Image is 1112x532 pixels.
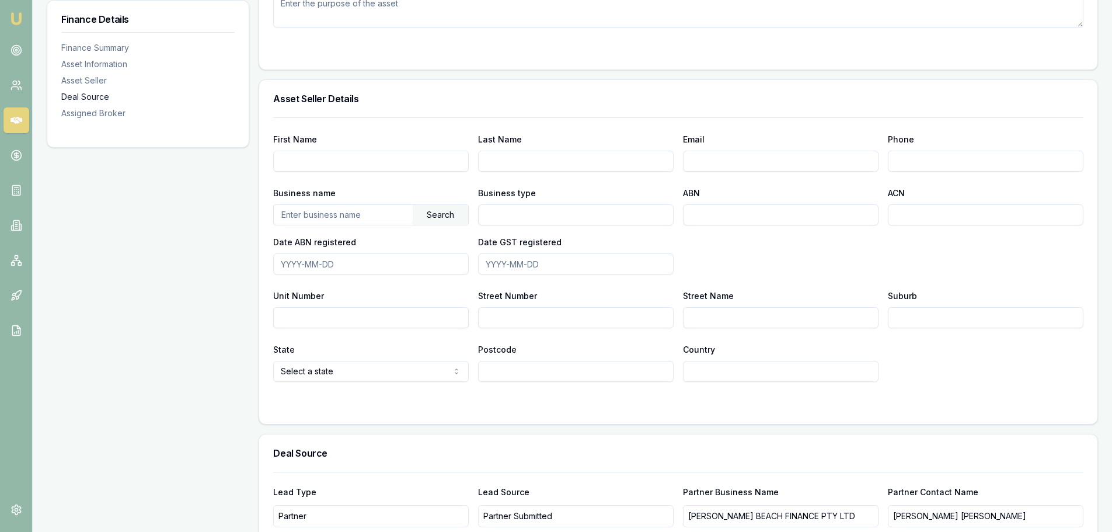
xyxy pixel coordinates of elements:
div: Assigned Broker [61,107,235,119]
label: Email [683,134,705,144]
p: Lead Source [478,486,674,498]
input: YYYY-MM-DD [478,253,674,274]
label: Street Number [478,291,537,301]
label: Country [683,345,715,354]
img: emu-icon-u.png [9,12,23,26]
div: Asset Information [61,58,235,70]
label: Date ABN registered [273,237,356,247]
p: [PERSON_NAME] [PERSON_NAME] [893,510,1026,522]
label: State [273,345,295,354]
label: Unit Number [273,291,324,301]
p: Partner Submitted [483,510,552,522]
label: Suburb [888,291,917,301]
label: ABN [683,188,700,198]
p: Partner Business Name [683,486,879,498]
h3: Asset Seller Details [273,94,1083,103]
div: Deal Source [61,91,235,103]
div: Finance Summary [61,42,235,54]
label: Business name [273,188,336,198]
label: Date GST registered [478,237,562,247]
p: Partner Contact Name [888,486,1083,498]
label: Street Name [683,291,734,301]
p: [PERSON_NAME] BEACH FINANCE PTY LTD [688,510,855,522]
label: Phone [888,134,914,144]
label: Business type [478,188,536,198]
p: Lead Type [273,486,469,498]
label: Last Name [478,134,522,144]
div: Asset Seller [61,75,235,86]
label: Postcode [478,345,517,354]
h3: Finance Details [61,15,235,24]
input: Enter business name [274,205,413,224]
h3: Deal Source [273,448,1083,458]
div: Search [413,205,468,225]
p: Partner [278,510,306,522]
input: YYYY-MM-DD [273,253,469,274]
label: First Name [273,134,317,144]
label: ACN [888,188,905,198]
